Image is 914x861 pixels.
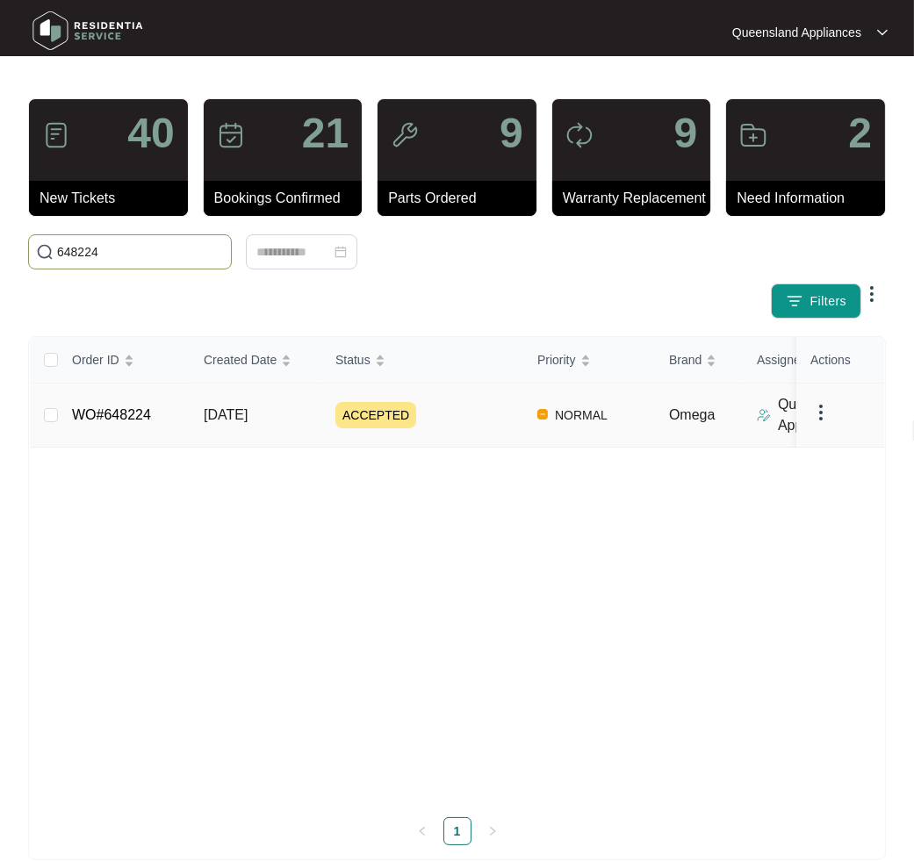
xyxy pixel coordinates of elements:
li: Previous Page [408,817,436,845]
img: dropdown arrow [877,28,888,37]
span: right [487,826,498,836]
p: Warranty Replacement [563,188,711,209]
p: Queensland Appliances [732,24,861,41]
span: Assignee [757,350,808,370]
p: Parts Ordered [388,188,536,209]
p: 9 [500,112,523,154]
span: Omega [669,407,715,422]
span: Filters [810,292,847,311]
a: 1 [444,818,471,844]
img: icon [217,121,245,149]
th: Order ID [58,337,190,384]
span: ACCEPTED [335,402,416,428]
span: Priority [537,350,576,370]
th: Created Date [190,337,321,384]
img: dropdown arrow [861,283,882,305]
th: Actions [796,337,884,384]
img: dropdown arrow [810,402,831,423]
p: Need Information [737,188,885,209]
a: WO#648224 [72,407,151,422]
li: Next Page [479,817,507,845]
button: left [408,817,436,845]
img: icon [565,121,594,149]
p: 21 [302,112,349,154]
input: Search by Order Id, Assignee Name, Customer Name, Brand and Model [57,242,224,262]
img: icon [739,121,767,149]
span: Created Date [204,350,277,370]
span: Brand [669,350,702,370]
th: Status [321,337,523,384]
img: Vercel Logo [537,409,548,420]
button: filter iconFilters [771,283,862,319]
p: New Tickets [40,188,188,209]
li: 1 [443,817,471,845]
th: Brand [655,337,743,384]
img: icon [391,121,419,149]
span: Status [335,350,371,370]
img: filter icon [786,292,803,310]
button: right [479,817,507,845]
p: 40 [127,112,174,154]
img: Assigner Icon [757,408,771,422]
span: Order ID [72,350,119,370]
p: 2 [848,112,872,154]
img: residentia service logo [26,4,149,57]
span: [DATE] [204,407,248,422]
img: icon [42,121,70,149]
th: Priority [523,337,655,384]
img: search-icon [36,243,54,261]
span: NORMAL [548,405,615,426]
p: Bookings Confirmed [214,188,363,209]
p: 9 [674,112,698,154]
span: left [417,826,428,836]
